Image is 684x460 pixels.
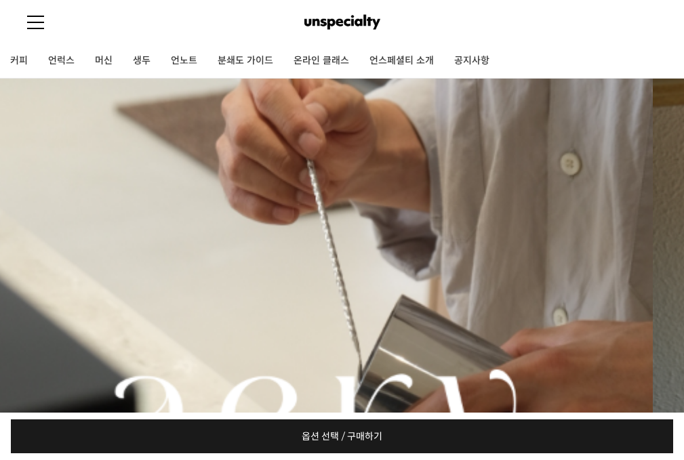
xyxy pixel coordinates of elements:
[123,44,161,78] a: 생두
[207,44,283,78] a: 분쇄도 가이드
[38,44,85,78] a: 언럭스
[283,44,359,78] a: 온라인 클래스
[359,44,444,78] a: 언스페셜티 소개
[161,44,207,78] a: 언노트
[11,419,673,453] a: 옵션 선택 / 구매하기
[444,44,500,78] a: 공지사항
[304,12,380,33] img: 언스페셜티 몰
[85,44,123,78] a: 머신
[302,419,383,453] span: 옵션 선택 / 구매하기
